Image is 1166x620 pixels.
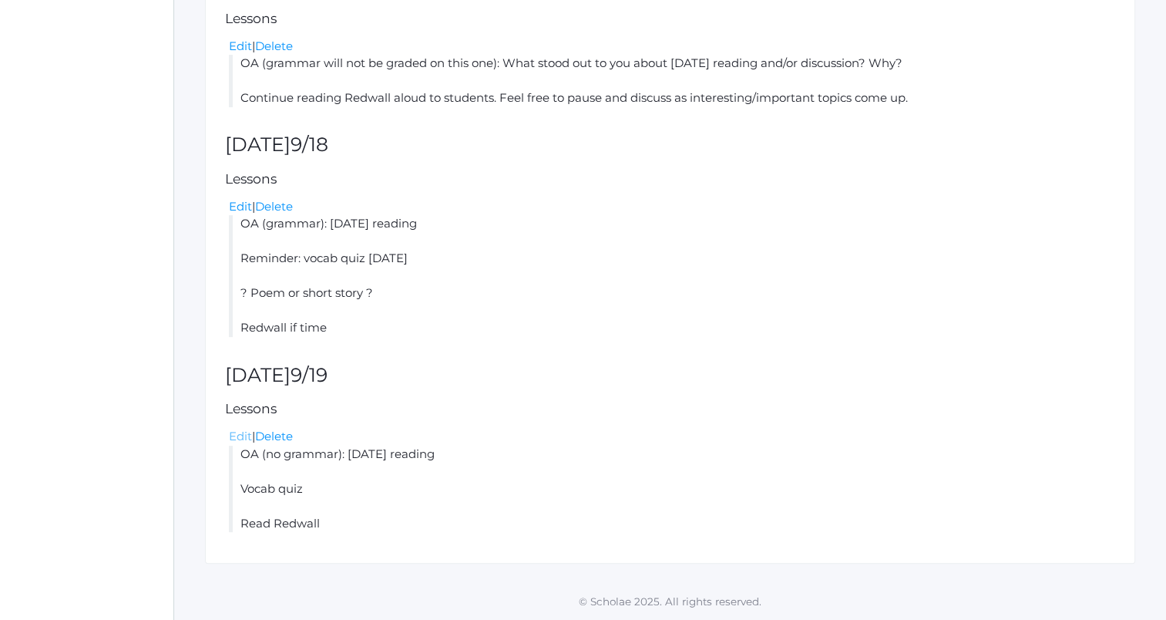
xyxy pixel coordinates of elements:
div: | [229,38,1115,56]
a: Delete [255,199,293,214]
a: Delete [255,429,293,443]
div: | [229,428,1115,446]
h5: Lessons [225,172,1115,187]
a: Edit [229,199,252,214]
a: Edit [229,39,252,53]
span: 9/19 [291,363,328,386]
span: 9/18 [291,133,328,156]
li: OA (grammar): [DATE] reading Reminder: vocab quiz [DATE] ? Poem or short story ? Redwall if time [229,215,1115,337]
h5: Lessons [225,12,1115,26]
li: OA (grammar will not be graded on this one): What stood out to you about [DATE] reading and/or di... [229,55,1115,107]
p: © Scholae 2025. All rights reserved. [174,594,1166,609]
h2: [DATE] [225,134,1115,156]
h2: [DATE] [225,365,1115,386]
a: Delete [255,39,293,53]
li: OA (no grammar): [DATE] reading Vocab quiz Read Redwall [229,446,1115,533]
a: Edit [229,429,252,443]
div: | [229,198,1115,216]
h5: Lessons [225,402,1115,416]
